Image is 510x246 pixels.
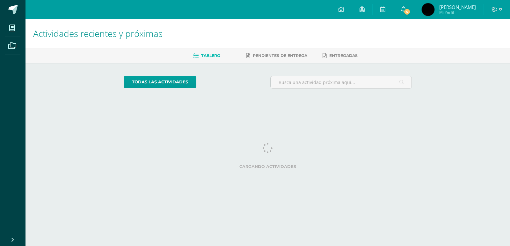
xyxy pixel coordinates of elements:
[193,51,220,61] a: Tablero
[124,164,412,169] label: Cargando actividades
[329,53,358,58] span: Entregadas
[404,8,411,15] span: 5
[253,53,307,58] span: Pendientes de entrega
[271,76,412,88] input: Busca una actividad próxima aquí...
[124,76,196,88] a: todas las Actividades
[201,53,220,58] span: Tablero
[33,27,163,39] span: Actividades recientes y próximas
[439,10,476,15] span: Mi Perfil
[439,4,476,10] span: [PERSON_NAME]
[246,51,307,61] a: Pendientes de entrega
[422,3,434,16] img: 2f046f4523e7552fc62f74ed53b3d6b1.png
[323,51,358,61] a: Entregadas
